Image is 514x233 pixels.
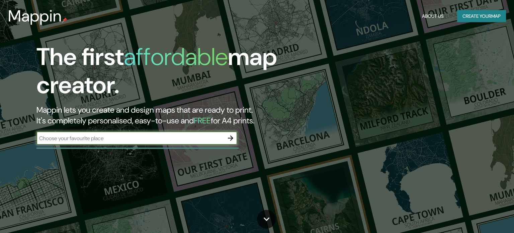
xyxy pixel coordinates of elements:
img: mappin-pin [62,17,67,23]
h5: FREE [194,115,211,126]
h2: Mappin lets you create and design maps that are ready to print. It's completely personalised, eas... [36,105,293,126]
button: About Us [419,10,446,22]
button: Create yourmap [457,10,506,22]
input: Choose your favourite place [36,134,224,142]
h1: affordable [124,41,228,72]
h3: Mappin [8,7,62,25]
h1: The first map creator. [36,43,293,105]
